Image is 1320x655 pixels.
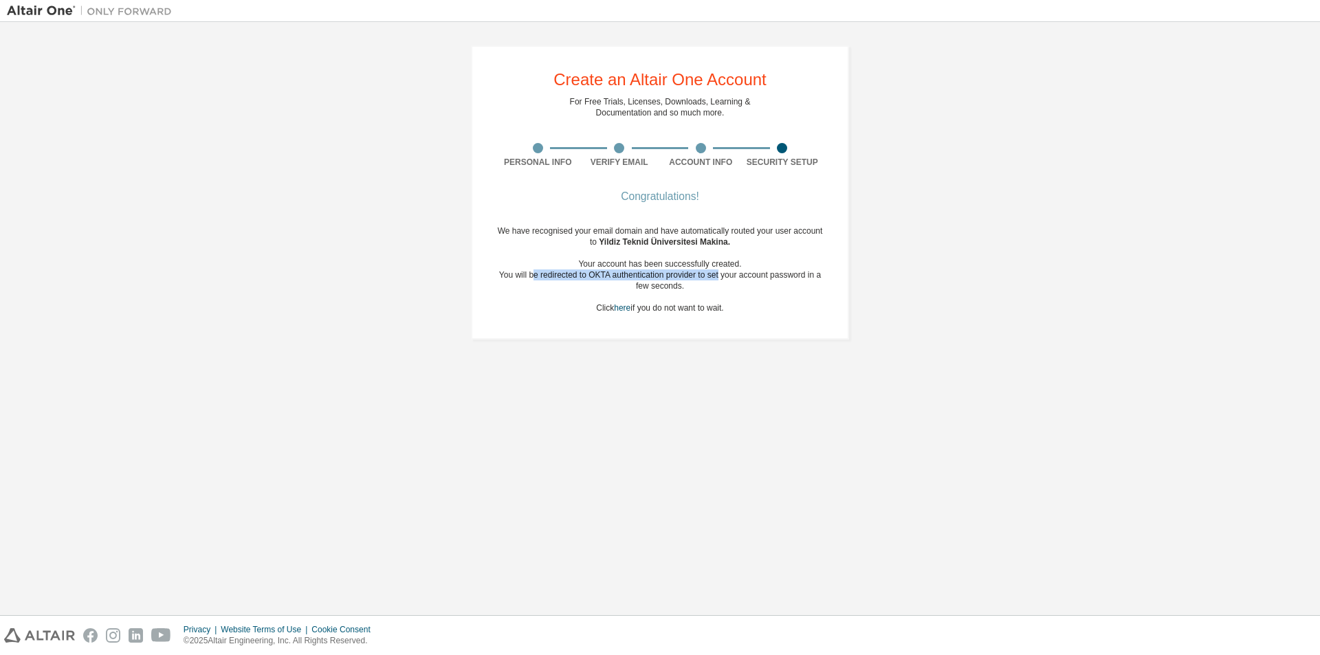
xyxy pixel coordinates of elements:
div: For Free Trials, Licenses, Downloads, Learning & Documentation and so much more. [570,96,751,118]
div: Congratulations! [497,192,823,201]
div: Create an Altair One Account [553,71,767,88]
a: here [614,303,630,313]
div: Website Terms of Use [221,624,311,635]
div: We have recognised your email domain and have automatically routed your user account to Click if ... [497,225,823,313]
span: Yildiz Teknid Üniversitesi Makina . [599,237,730,247]
div: Cookie Consent [311,624,378,635]
div: Account Info [660,157,742,168]
div: You will be redirected to OKTA authentication provider to set your account password in a few seco... [497,269,823,291]
div: Your account has been successfully created. [497,258,823,269]
div: Privacy [184,624,221,635]
img: Altair One [7,4,179,18]
img: altair_logo.svg [4,628,75,643]
img: facebook.svg [83,628,98,643]
p: © 2025 Altair Engineering, Inc. All Rights Reserved. [184,635,379,647]
div: Verify Email [579,157,661,168]
img: linkedin.svg [129,628,143,643]
img: youtube.svg [151,628,171,643]
img: instagram.svg [106,628,120,643]
div: Security Setup [742,157,824,168]
div: Personal Info [497,157,579,168]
